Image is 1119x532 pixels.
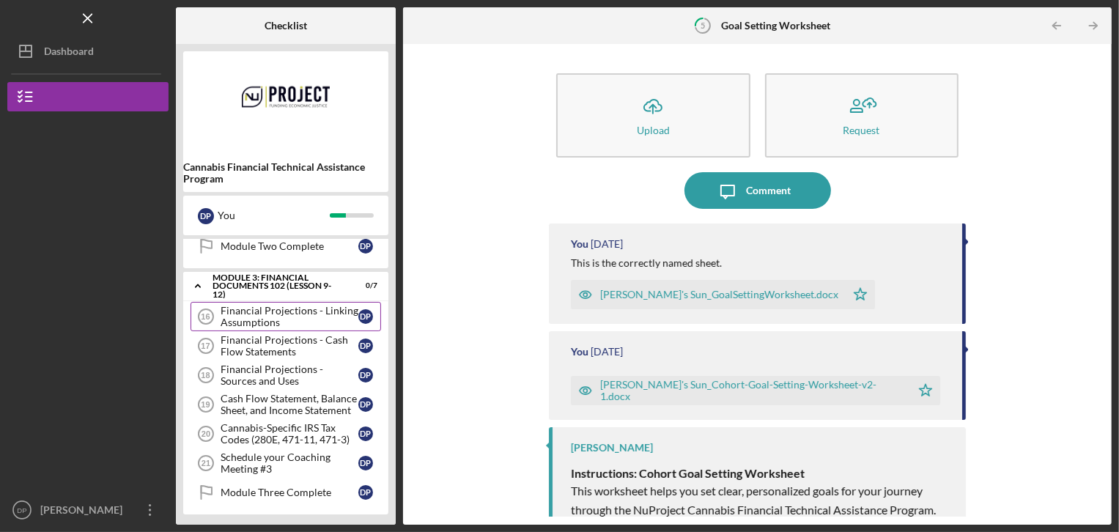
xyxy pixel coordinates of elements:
div: [PERSON_NAME]'s Sun_GoalSettingWorksheet.docx [600,289,838,300]
b: Checklist [265,20,307,32]
a: 16Financial Projections - Linking AssumptionsDP [191,302,381,331]
a: Module Two CompleteDP [191,232,381,261]
tspan: 18 [201,371,210,380]
div: Request [843,125,880,136]
div: Financial Projections - Sources and Uses [221,363,358,387]
div: D P [358,426,373,441]
div: Cannabis-Specific IRS Tax Codes (280E, 471-11, 471-3) [221,422,358,446]
div: D P [358,485,373,500]
div: D P [358,239,373,254]
div: [PERSON_NAME] [571,442,653,454]
tspan: 21 [202,459,210,468]
div: Financial Projections - Cash Flow Statements [221,334,358,358]
a: 21Schedule your Coaching Meeting #3DP [191,448,381,478]
tspan: 17 [201,341,210,350]
tspan: 20 [202,429,210,438]
button: Dashboard [7,37,169,66]
tspan: 16 [201,312,210,321]
div: Module Two Complete [221,240,358,252]
time: 2025-06-14 17:22 [591,346,623,358]
div: 0 / 7 [351,281,377,290]
div: Dashboard [44,37,94,70]
div: You [218,203,330,228]
div: Schedule your Coaching Meeting #3 [221,451,358,475]
div: D P [358,309,373,324]
strong: Instructions: Cohort Goal Setting Worksheet [571,466,805,480]
a: 17Financial Projections - Cash Flow StatementsDP [191,331,381,361]
div: You [571,238,588,250]
div: Financial Projections - Linking Assumptions [221,305,358,328]
a: 19Cash Flow Statement, Balance Sheet, and Income StatementDP [191,390,381,419]
a: Module Three CompleteDP [191,478,381,507]
button: DP[PERSON_NAME] [7,495,169,525]
div: Module 3: Financial Documents 102 (Lesson 9-12) [213,273,341,299]
button: Request [765,73,959,158]
button: Comment [684,172,831,209]
div: D P [358,368,373,383]
button: Upload [556,73,750,158]
div: Cash Flow Statement, Balance Sheet, and Income Statement [221,393,358,416]
button: [PERSON_NAME]'s Sun_GoalSettingWorksheet.docx [571,280,875,309]
a: 20Cannabis-Specific IRS Tax Codes (280E, 471-11, 471-3)DP [191,419,381,448]
b: Cannabis Financial Technical Assistance Program [183,161,388,185]
div: Module Three Complete [221,487,358,498]
a: 18Financial Projections - Sources and UsesDP [191,361,381,390]
div: D P [358,339,373,353]
div: D P [358,397,373,412]
time: 2025-06-14 17:24 [591,238,623,250]
div: You [571,346,588,358]
tspan: 5 [701,21,705,30]
div: [PERSON_NAME] [37,495,132,528]
div: [PERSON_NAME]'s Sun_Cohort-Goal-Setting-Worksheet-v2-1.docx [600,379,903,402]
text: DP [17,506,26,514]
b: Goal Setting Worksheet [721,20,830,32]
div: D P [358,456,373,470]
button: [PERSON_NAME]'s Sun_Cohort-Goal-Setting-Worksheet-v2-1.docx [571,376,939,405]
img: Product logo [183,59,388,147]
div: Comment [746,172,791,209]
div: D P [198,208,214,224]
tspan: 19 [201,400,210,409]
div: Upload [637,125,670,136]
div: This is the correctly named sheet. [571,257,722,269]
